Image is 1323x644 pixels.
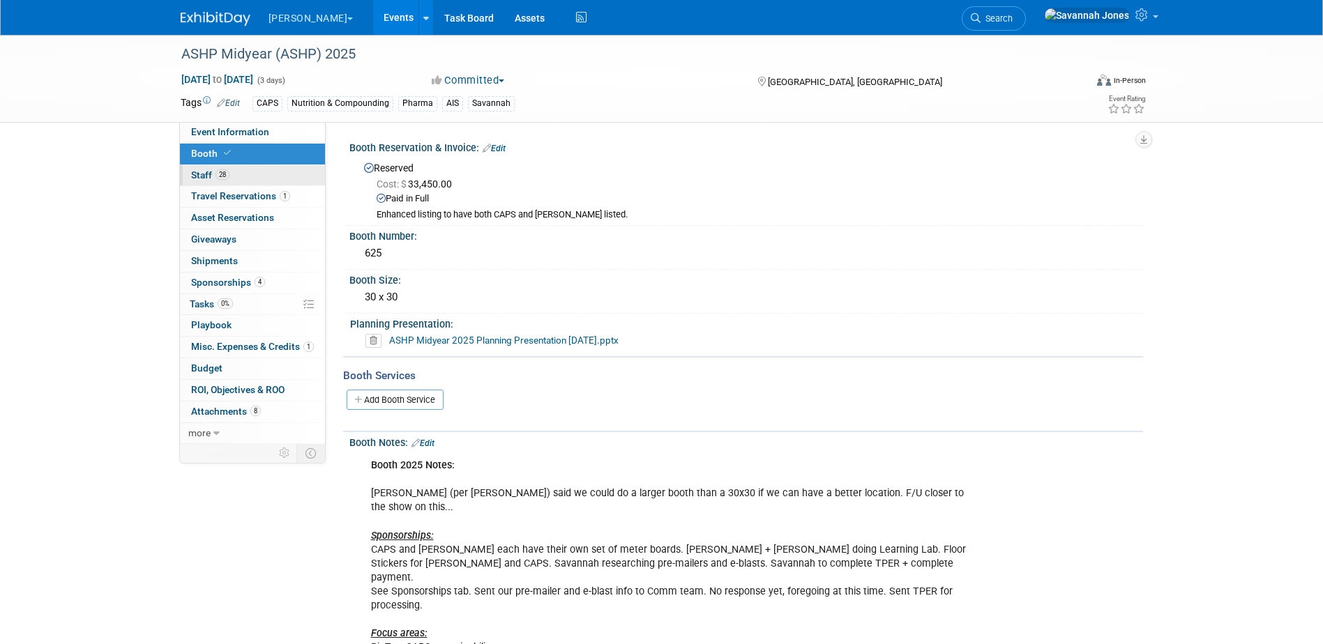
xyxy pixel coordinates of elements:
a: Misc. Expenses & Credits1 [180,337,325,358]
td: Tags [181,95,240,112]
a: Add Booth Service [347,390,444,410]
a: Delete attachment? [365,336,387,346]
span: Search [981,13,1013,24]
b: Sponsorships: [371,530,434,542]
span: [GEOGRAPHIC_DATA], [GEOGRAPHIC_DATA] [768,77,942,87]
span: Asset Reservations [191,212,274,223]
span: Travel Reservations [191,190,290,201]
span: (3 days) [256,76,285,85]
span: 0% [218,298,233,309]
span: Booth [191,148,234,159]
a: Staff28 [180,165,325,186]
a: Edit [411,438,434,448]
span: 1 [303,342,314,352]
span: 4 [255,277,265,287]
a: Asset Reservations [180,208,325,229]
button: Committed [427,73,510,88]
span: ROI, Objectives & ROO [191,384,285,395]
div: CAPS [252,96,282,111]
img: Format-Inperson.png [1097,75,1111,86]
div: Booth Services [343,368,1143,383]
a: ASHP Midyear 2025 Planning Presentation [DATE].pptx [389,335,619,346]
span: 8 [250,406,261,416]
a: Edit [483,144,506,153]
span: Tasks [190,298,233,309]
div: Event Rating [1107,95,1145,102]
span: to [211,74,224,85]
span: Budget [191,362,222,374]
td: Personalize Event Tab Strip [273,444,297,462]
span: 28 [216,169,229,180]
div: Booth Size: [349,270,1143,287]
a: Tasks0% [180,294,325,315]
div: Enhanced listing to have both CAPS and [PERSON_NAME] listed. [377,209,1133,221]
a: Attachments8 [180,401,325,422]
div: Pharma [398,96,437,111]
span: 33,450.00 [377,178,458,190]
span: Staff [191,169,229,181]
span: more [188,427,211,438]
span: Playbook [191,319,232,330]
div: Booth Number: [349,226,1143,243]
div: Booth Notes: [349,432,1143,450]
img: Savannah Jones [1044,8,1130,23]
div: In-Person [1113,75,1146,86]
a: Shipments [180,251,325,272]
b: Focus areas: [371,627,428,639]
a: Booth [180,144,325,164]
div: Paid in Full [377,192,1133,206]
a: Travel Reservations1 [180,186,325,207]
div: 625 [360,243,1133,264]
a: ROI, Objectives & ROO [180,380,325,401]
b: Booth 2025 Notes: [371,459,455,471]
span: 1 [280,191,290,201]
span: Sponsorships [191,277,265,288]
a: Event Information [180,122,325,143]
div: Savannah [468,96,515,111]
div: AIS [442,96,463,111]
a: more [180,423,325,444]
span: Misc. Expenses & Credits [191,341,314,352]
span: [DATE] [DATE] [181,73,254,86]
div: 30 x 30 [360,286,1133,308]
div: Event Format [1003,72,1147,93]
span: Event Information [191,126,269,137]
span: Giveaways [191,233,236,245]
div: Nutrition & Compounding [287,96,393,111]
div: Booth Reservation & Invoice: [349,137,1143,155]
td: Toggle Event Tabs [296,444,325,462]
img: ExhibitDay [181,12,250,26]
a: Edit [217,98,240,108]
div: Planning Presentation: [350,314,1137,331]
a: Search [962,6,1026,31]
div: ASHP Midyear (ASHP) 2025 [176,42,1064,67]
a: Sponsorships4 [180,273,325,293]
a: Budget [180,358,325,379]
span: Shipments [191,255,238,266]
span: Attachments [191,406,261,417]
div: Reserved [360,158,1133,221]
a: Playbook [180,315,325,336]
i: Booth reservation complete [224,149,231,157]
a: Giveaways [180,229,325,250]
span: Cost: $ [377,178,408,190]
